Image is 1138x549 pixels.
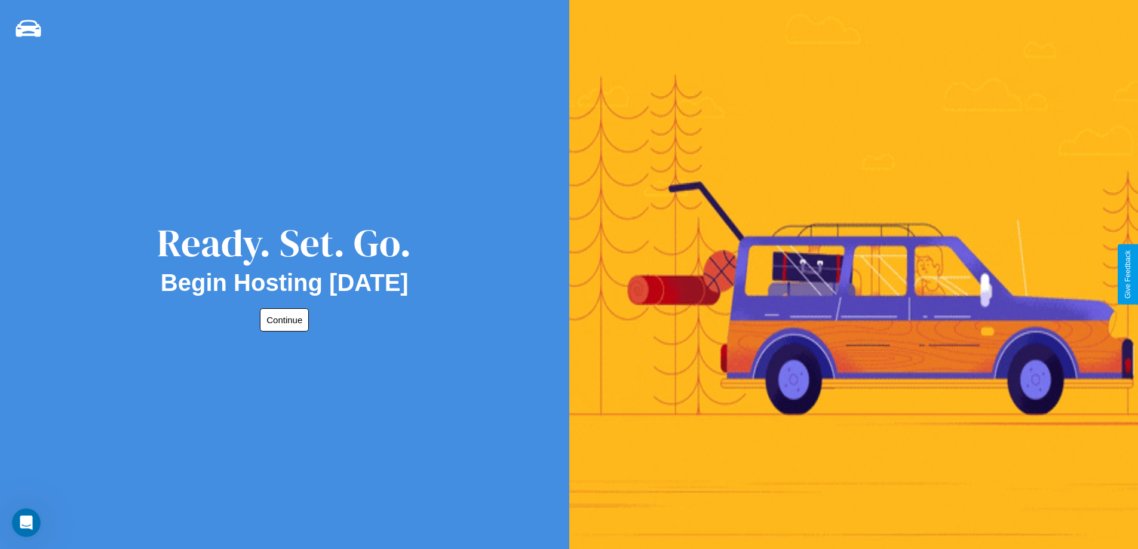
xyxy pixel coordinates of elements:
div: Give Feedback [1124,250,1132,299]
div: Ready. Set. Go. [157,216,412,269]
h2: Begin Hosting [DATE] [161,269,409,296]
iframe: Intercom live chat [12,508,41,537]
button: Continue [260,308,309,332]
